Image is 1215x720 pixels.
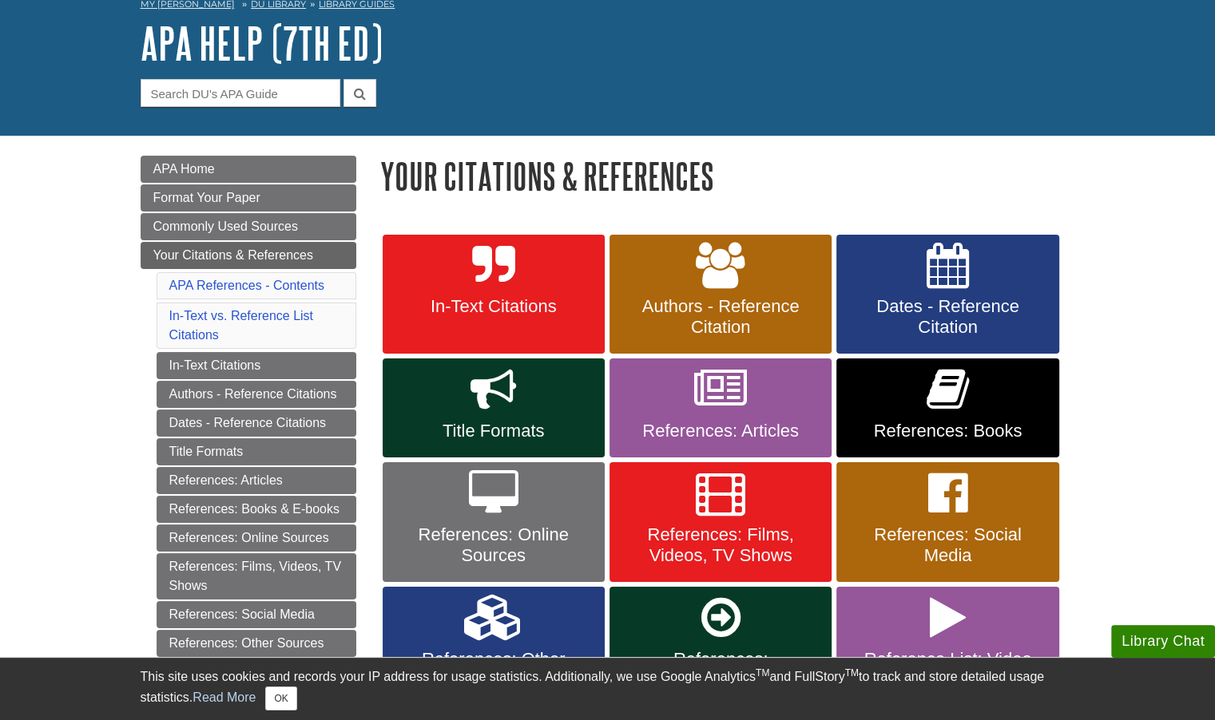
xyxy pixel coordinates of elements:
span: References: Secondary/Indirect Sources [621,649,820,711]
a: APA References - Contents [169,279,324,292]
a: Title Formats [157,438,356,465]
a: References: Online Sources [157,524,356,552]
div: This site uses cookies and records your IP address for usage statistics. Additionally, we use Goo... [141,667,1075,710]
a: Commonly Used Sources [141,213,356,240]
a: In-Text Citations [157,352,356,379]
a: Your Citations & References [141,242,356,269]
a: References: Films, Videos, TV Shows [157,553,356,599]
a: References: Books [836,358,1058,457]
a: References: Other Sources [157,630,356,657]
a: References: Books & E-books [157,496,356,523]
a: References: Online Sources [383,462,605,582]
a: APA Home [141,156,356,183]
a: Authors - Reference Citation [609,235,832,354]
a: Format Your Paper [141,184,356,212]
span: Reference List: Video Tutorials [848,649,1046,690]
a: References: Social Media [836,462,1058,582]
span: In-Text Citations [395,296,593,317]
span: References: Films, Videos, TV Shows [621,524,820,566]
button: Library Chat [1111,625,1215,658]
span: Format Your Paper [153,191,260,204]
a: References: Articles [609,358,832,457]
button: Close [265,686,296,710]
span: References: Online Sources [395,524,593,566]
span: APA Home [153,162,215,176]
a: References: Films, Videos, TV Shows [609,462,832,582]
span: Your Citations & References [153,248,313,262]
input: Search DU's APA Guide [141,79,340,107]
a: APA Help (7th Ed) [141,18,383,68]
span: Title Formats [395,421,593,441]
sup: TM [845,667,859,678]
span: References: Articles [621,421,820,441]
a: Read More [193,690,256,704]
span: References: Other Sources [395,649,593,690]
a: In-Text vs. Reference List Citations [169,309,314,342]
span: References: Books [848,421,1046,441]
span: Authors - Reference Citation [621,296,820,338]
a: Dates - Reference Citation [836,235,1058,354]
h1: Your Citations & References [380,156,1075,196]
span: Commonly Used Sources [153,220,298,233]
a: Authors - Reference Citations [157,381,356,408]
span: References: Social Media [848,524,1046,566]
a: Dates - Reference Citations [157,409,356,437]
a: References: Articles [157,467,356,494]
a: References: Social Media [157,601,356,628]
a: In-Text Citations [383,235,605,354]
span: Dates - Reference Citation [848,296,1046,338]
a: Title Formats [383,358,605,457]
sup: TM [756,667,769,678]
